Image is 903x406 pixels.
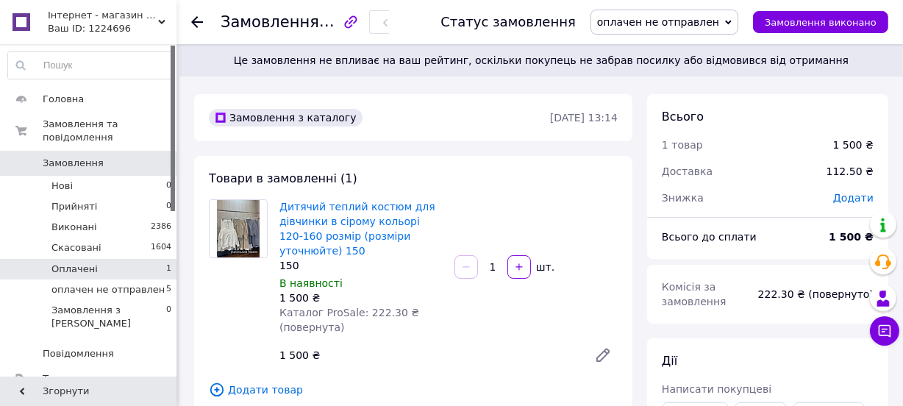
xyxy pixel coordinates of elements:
span: 1604 [151,241,171,254]
div: 1 500 ₴ [279,291,443,305]
span: Замовлення та повідомлення [43,118,176,144]
span: Всього до сплати [662,231,757,243]
span: 0 [166,200,171,213]
span: Дії [662,354,677,368]
span: Додати [833,192,874,204]
button: Замовлення виконано [753,11,888,33]
time: [DATE] 13:14 [550,112,618,124]
span: 2386 [151,221,171,234]
span: Написати покупцеві [662,383,771,395]
div: 112.50 ₴ [818,155,882,188]
span: Виконані [51,221,97,234]
span: Знижка [662,192,704,204]
a: Редагувати [588,341,618,370]
span: Товари та послуги [43,372,136,385]
div: 1 500 ₴ [833,138,874,152]
button: Чат з покупцем [870,316,899,346]
span: Головна [43,93,84,106]
div: Замовлення з каталогу [209,109,363,127]
div: шт. [532,260,556,274]
div: Статус замовлення [440,15,576,29]
a: Дитячий теплий костюм для дівчинки в сірому кольорі 120-160 розмір (розміри уточнюйте) 150 [279,201,435,257]
span: оплачен не отправлен [597,16,719,28]
span: 0 [166,179,171,193]
span: Замовлення виконано [765,17,877,28]
span: 1 [166,263,171,276]
div: 150 [279,258,443,273]
span: Повідомлення [43,347,114,360]
span: Оплачені [51,263,98,276]
span: Скасовані [51,241,101,254]
input: Пошук [8,52,172,79]
span: Доставка [662,165,713,177]
span: Товари в замовленні (1) [209,171,357,185]
span: В наявності [279,277,343,289]
span: Каталог ProSale: 222.30 ₴ (повернута) [279,307,419,333]
span: оплачен не отправлен [51,283,165,296]
span: Додати товар [209,382,618,398]
span: Інтернет - магазин одягу та взуття Зiрочка [48,9,158,22]
span: 0 [166,304,171,330]
img: Дитячий теплий костюм для дівчинки в сірому кольорі 120-160 розмір (розміри уточнюйте) 150 [217,200,260,257]
div: Ваш ID: 1224696 [48,22,176,35]
span: 222.30 ₴ (повернуто) [758,288,874,300]
span: Комісія за замовлення [662,281,727,307]
div: Повернутися назад [191,15,203,29]
span: Це замовлення не впливає на ваш рейтинг, оскільки покупець не забрав посилку або відмовився від о... [197,53,885,68]
span: Замовлення [43,157,104,170]
span: 1 товар [662,139,703,151]
span: Прийняті [51,200,97,213]
span: Замовлення з [PERSON_NAME] [51,304,166,330]
span: 5 [166,283,171,296]
span: Всього [662,110,704,124]
span: Замовлення [221,13,319,31]
div: 1 500 ₴ [274,345,582,366]
b: 1 500 ₴ [829,231,874,243]
span: Нові [51,179,73,193]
